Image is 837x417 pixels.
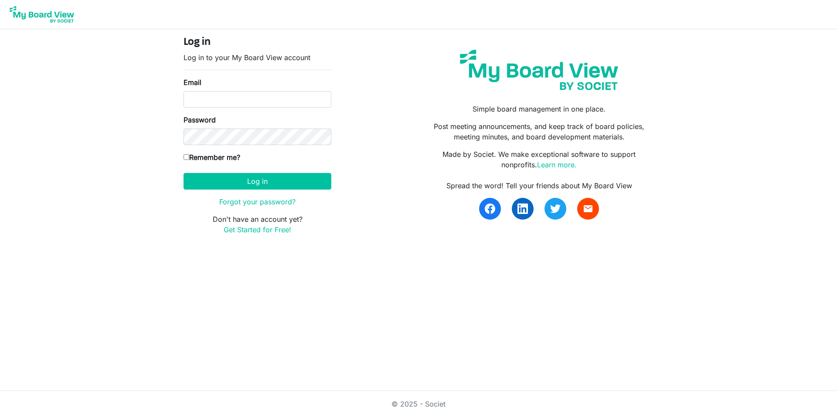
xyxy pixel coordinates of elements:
button: Log in [184,173,331,190]
p: Post meeting announcements, and keep track of board policies, meeting minutes, and board developm... [425,121,653,142]
a: Forgot your password? [219,197,296,206]
h4: Log in [184,36,331,49]
img: linkedin.svg [517,203,528,214]
span: email [583,203,593,214]
a: © 2025 - Societ [391,400,446,408]
p: Made by Societ. We make exceptional software to support nonprofits. [425,149,653,170]
label: Remember me? [184,152,240,163]
img: twitter.svg [550,203,561,214]
label: Password [184,115,216,125]
div: Spread the word! Tell your friends about My Board View [425,180,653,191]
a: Learn more. [537,160,577,169]
img: facebook.svg [485,203,495,214]
img: My Board View Logo [7,3,77,25]
input: Remember me? [184,154,189,160]
a: email [577,198,599,220]
p: Don't have an account yet? [184,214,331,235]
img: my-board-view-societ.svg [453,43,625,97]
p: Simple board management in one place. [425,104,653,114]
label: Email [184,77,201,88]
a: Get Started for Free! [224,225,291,234]
p: Log in to your My Board View account [184,52,331,63]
